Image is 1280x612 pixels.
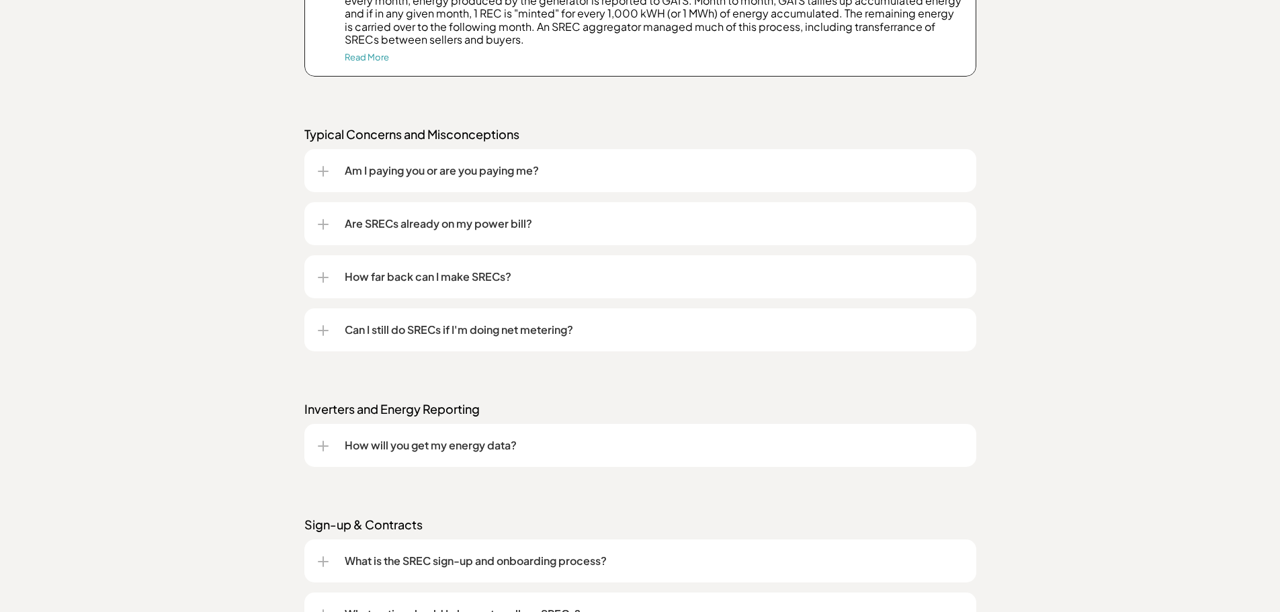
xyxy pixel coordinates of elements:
p: How will you get my energy data? [345,437,963,453]
p: Am I paying you or are you paying me? [345,163,963,179]
p: Are SRECs already on my power bill? [345,216,963,232]
p: Sign-up & Contracts [304,517,976,533]
p: Inverters and Energy Reporting [304,401,976,417]
p: How far back can I make SRECs? [345,269,963,285]
a: Read More [345,52,389,62]
p: Can I still do SRECs if I'm doing net metering? [345,322,963,338]
p: What is the SREC sign-up and onboarding process? [345,553,963,569]
p: Typical Concerns and Misconceptions [304,126,976,142]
